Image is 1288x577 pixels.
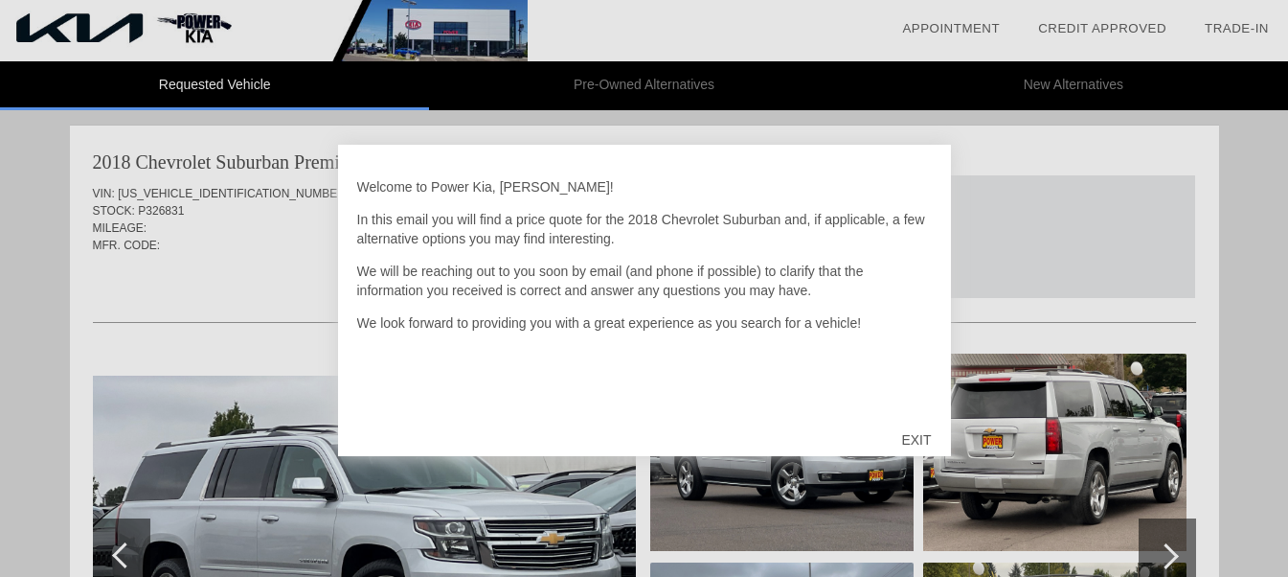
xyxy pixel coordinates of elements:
p: Welcome to Power Kia, [PERSON_NAME]! [357,177,932,196]
div: EXIT [882,411,950,469]
p: We look forward to providing you with a great experience as you search for a vehicle! [357,313,932,333]
a: Credit Approved [1038,21,1166,35]
a: Appointment [902,21,1000,35]
p: In this email you will find a price quote for the 2018 Chevrolet Suburban and, if applicable, a f... [357,210,932,248]
a: Trade-In [1205,21,1269,35]
p: We will be reaching out to you soon by email (and phone if possible) to clarify that the informat... [357,262,932,300]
